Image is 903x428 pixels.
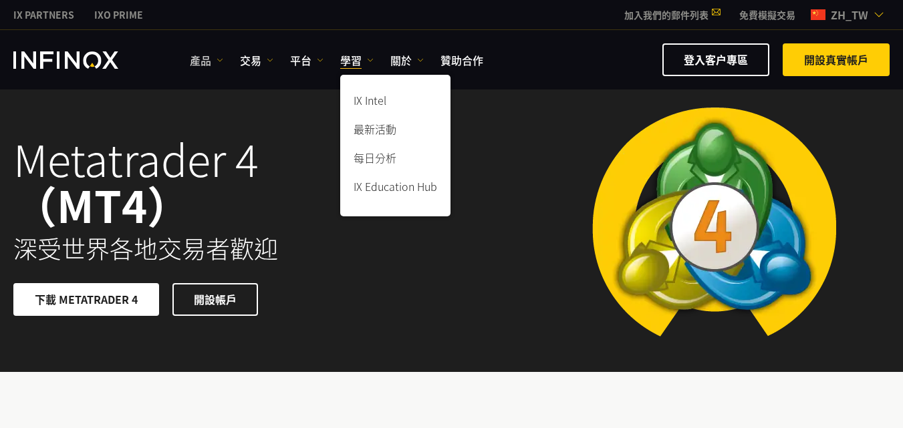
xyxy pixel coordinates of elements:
a: IX Intel [340,88,450,117]
a: 平台 [290,52,324,68]
a: 加入我們的郵件列表 [614,8,729,21]
a: INFINOX Logo [13,51,150,69]
a: INFINOX [84,8,153,22]
img: Meta Trader 4 [582,79,847,372]
a: 交易 [240,52,273,68]
a: INFINOX [3,8,84,22]
a: 登入客户專區 [662,43,769,76]
a: 學習 [340,52,374,68]
a: INFINOX MENU [729,8,805,22]
a: 產品 [190,52,223,68]
a: 關於 [390,52,424,68]
a: 開設帳戶 [172,283,258,316]
a: 每日分析 [340,146,450,174]
span: zh_tw [825,7,874,23]
a: 贊助合作 [440,52,483,68]
a: 開設真實帳戶 [783,43,890,76]
a: IX Education Hub [340,174,450,203]
a: 下載 METATRADER 4 [13,283,159,316]
h1: Metatrader 4 [13,136,434,227]
a: 最新活動 [340,117,450,146]
h2: 深受世界各地交易者歡迎 [13,234,434,263]
strong: （MT4） [13,173,190,236]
